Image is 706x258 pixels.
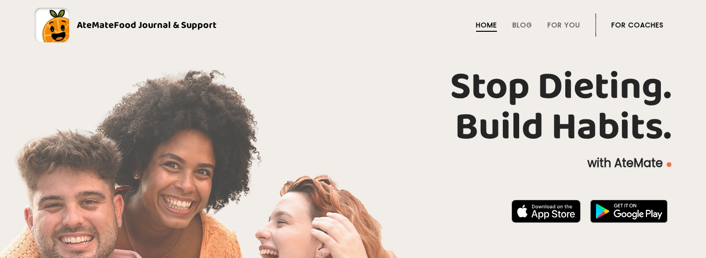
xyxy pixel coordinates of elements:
[35,67,671,148] h1: Stop Dieting. Build Habits.
[511,200,581,223] img: badge-download-apple.svg
[35,8,671,42] a: AteMateFood Journal & Support
[69,17,217,33] div: AteMate
[611,21,664,29] a: For Coaches
[35,155,671,171] p: with AteMate
[114,17,217,33] span: Food Journal & Support
[548,21,580,29] a: For You
[512,21,532,29] a: Blog
[476,21,497,29] a: Home
[590,200,668,223] img: badge-download-google.png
